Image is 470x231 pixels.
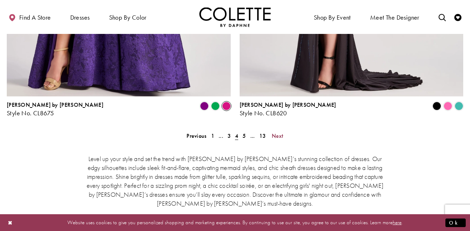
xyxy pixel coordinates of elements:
button: Submit Dialog [445,218,466,227]
a: Prev Page [184,131,209,141]
p: Website uses cookies to give you personalized shopping and marketing experiences. By continuing t... [51,218,419,227]
a: ... [248,131,257,141]
span: Shop By Event [312,7,353,27]
i: Fuchsia [222,102,231,110]
span: Shop by color [109,14,147,21]
i: Turquoise [455,102,463,110]
img: Colette by Daphne [199,7,271,27]
i: Black [433,102,441,110]
span: Meet the designer [370,14,419,21]
a: 13 [257,131,268,141]
span: Style No. CL8620 [240,109,287,117]
button: Close Dialog [4,216,16,229]
span: Style No. CL8675 [7,109,54,117]
a: Meet the designer [368,7,421,27]
a: 3 [225,131,233,141]
a: Find a store [7,7,52,27]
a: ... [216,131,225,141]
a: Next Page [270,131,286,141]
span: [PERSON_NAME] by [PERSON_NAME] [7,101,103,109]
p: Level up your style and set the trend with [PERSON_NAME] by [PERSON_NAME]’s stunning collection o... [83,154,387,208]
i: Purple [200,102,209,110]
a: 1 [209,131,216,141]
div: Colette by Daphne Style No. CL8675 [7,102,103,117]
i: Emerald [211,102,220,110]
a: Check Wishlist [453,7,463,27]
span: 13 [259,132,266,140]
a: 5 [240,131,248,141]
span: Current page [233,131,240,141]
span: Find a store [19,14,51,21]
i: Pink [444,102,452,110]
span: Shop by color [107,7,148,27]
a: Toggle search [437,7,448,27]
a: Visit Home Page [199,7,271,27]
div: Colette by Daphne Style No. CL8620 [240,102,336,117]
span: Previous [187,132,206,140]
span: Dresses [68,7,92,27]
span: 1 [211,132,214,140]
span: ... [219,132,223,140]
span: 4 [235,132,238,140]
span: [PERSON_NAME] by [PERSON_NAME] [240,101,336,109]
span: ... [250,132,255,140]
span: 5 [242,132,246,140]
span: Dresses [70,14,90,21]
span: Next [272,132,283,140]
span: Shop By Event [314,14,351,21]
a: here [393,219,402,226]
span: 3 [228,132,231,140]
